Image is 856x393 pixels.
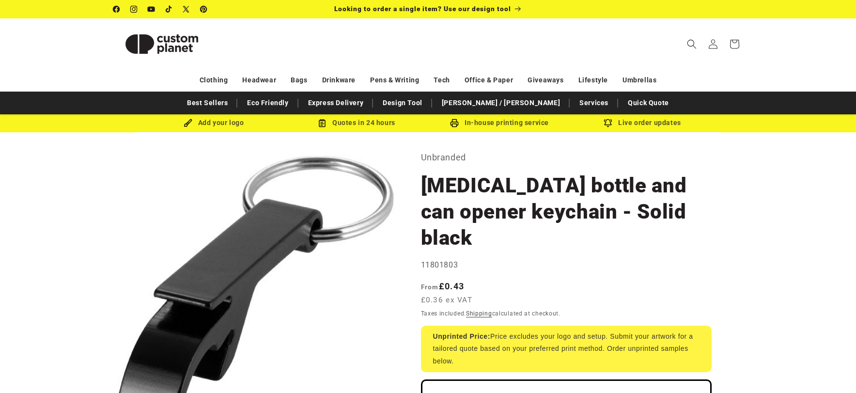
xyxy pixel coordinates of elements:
div: Add your logo [142,117,285,129]
div: Live order updates [571,117,714,129]
a: Shipping [466,310,492,317]
a: Design Tool [378,94,427,111]
h1: [MEDICAL_DATA] bottle and can opener keychain - Solid black [421,173,712,251]
span: £0.36 ex VAT [421,295,473,306]
img: Order Updates Icon [318,119,327,127]
a: Custom Planet [109,18,214,69]
div: Price excludes your logo and setup. Submit your artwork for a tailored quote based on your prefer... [421,326,712,372]
img: In-house printing [450,119,459,127]
div: Quotes in 24 hours [285,117,428,129]
a: Lifestyle [578,72,608,89]
img: Brush Icon [184,119,192,127]
span: From [421,283,439,291]
a: Pens & Writing [370,72,419,89]
strong: Unprinted Price: [433,332,491,340]
span: Looking to order a single item? Use our design tool [334,5,511,13]
p: Unbranded [421,150,712,165]
a: Services [575,94,613,111]
a: [PERSON_NAME] / [PERSON_NAME] [437,94,565,111]
div: In-house printing service [428,117,571,129]
a: Headwear [242,72,276,89]
a: Office & Paper [465,72,513,89]
a: Eco Friendly [242,94,293,111]
img: Custom Planet [113,22,210,66]
a: Bags [291,72,307,89]
a: Giveaways [528,72,563,89]
strong: £0.43 [421,281,465,291]
summary: Search [681,33,702,55]
a: Tech [434,72,450,89]
a: Clothing [200,72,228,89]
a: Express Delivery [303,94,369,111]
img: Order updates [604,119,612,127]
a: Drinkware [322,72,356,89]
a: Quick Quote [623,94,674,111]
div: Taxes included. calculated at checkout. [421,309,712,318]
a: Best Sellers [182,94,233,111]
a: Umbrellas [623,72,656,89]
span: 11801803 [421,260,458,269]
